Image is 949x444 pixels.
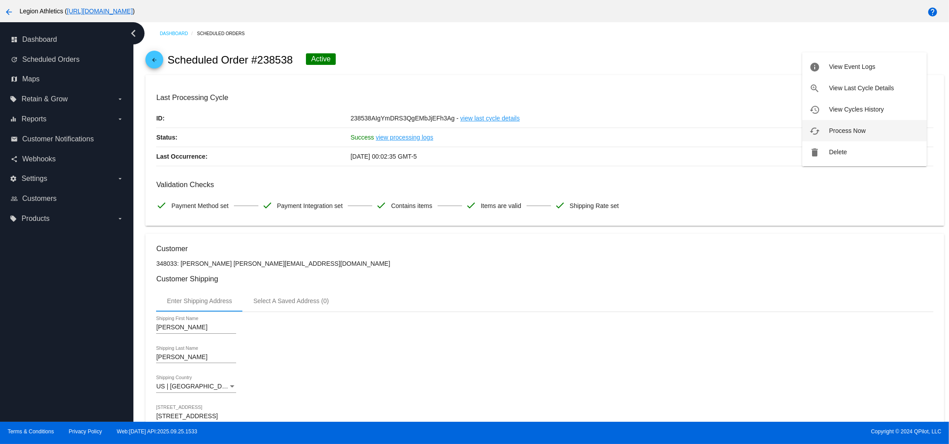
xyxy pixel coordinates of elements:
span: View Cycles History [829,106,884,113]
mat-icon: delete [809,147,820,158]
mat-icon: info [809,62,820,72]
span: Delete [829,148,847,156]
mat-icon: cached [809,126,820,136]
span: View Event Logs [829,63,875,70]
span: Process Now [829,127,865,134]
mat-icon: zoom_in [809,83,820,94]
span: View Last Cycle Details [829,84,894,92]
mat-icon: history [809,104,820,115]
